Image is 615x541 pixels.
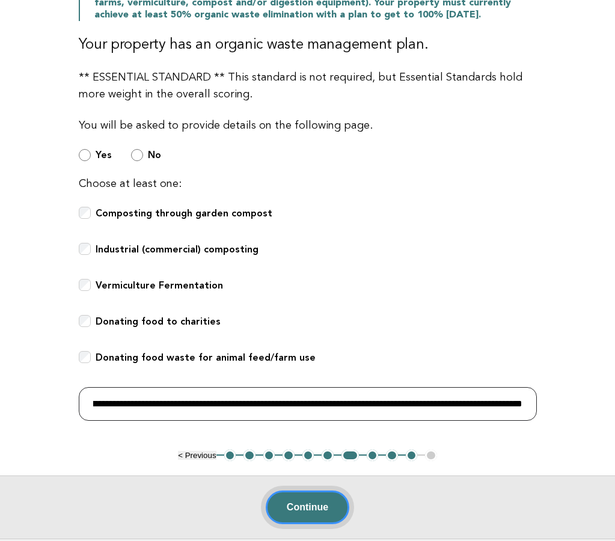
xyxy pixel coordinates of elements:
button: Continue [266,491,349,524]
h3: Your property has an organic waste management plan. [79,35,537,55]
button: 7 [341,450,359,462]
b: Composting through garden compost [96,207,272,219]
b: No [148,149,161,160]
button: 2 [243,450,255,462]
button: < Previous [178,451,216,460]
b: Vermiculture Fermentation [96,280,223,291]
b: Yes [96,149,112,160]
button: 9 [386,450,398,462]
button: 4 [283,450,295,462]
b: Industrial (commercial) composting [96,243,259,255]
button: 6 [322,450,334,462]
button: 1 [224,450,236,462]
button: 3 [263,450,275,462]
button: 8 [367,450,379,462]
p: ** ESSENTIAL STANDARD ** This standard is not required, but Essential Standards hold more weight ... [79,69,537,103]
p: Choose at least one: [79,176,537,192]
b: Donating food to charities [96,316,221,327]
button: 5 [302,450,314,462]
button: 10 [406,450,418,462]
p: You will be asked to provide details on the following page. [79,117,537,134]
b: Donating food waste for animal feed/farm use [96,352,316,363]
